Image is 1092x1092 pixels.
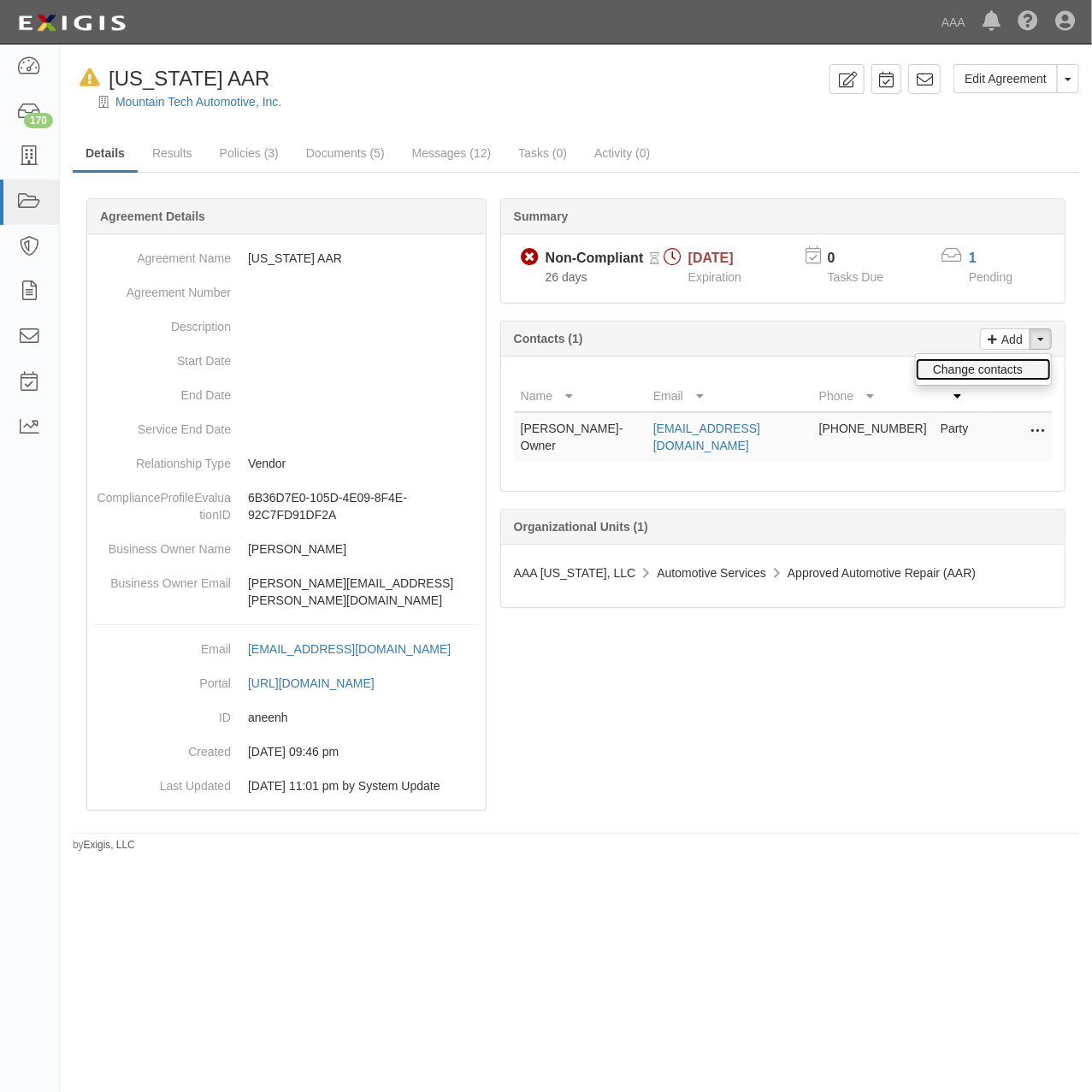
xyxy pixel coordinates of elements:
[94,769,231,794] dt: Last Updated
[788,566,976,580] span: Approved Automotive Repair (AAR)
[94,769,479,803] dd: [DATE] 11:01 pm by System Update
[80,69,100,87] i: In Default since 08/23/2025
[812,412,934,461] td: [PHONE_NUMBER]
[828,270,883,284] span: Tasks Due
[997,329,1023,349] p: Add
[84,839,135,851] a: Exigis, LLC
[73,838,135,853] small: by
[916,358,1051,381] a: Change contacts
[13,8,131,38] img: logo-5460c22ac91f19d4615b14bd174203de0afe785f0fc80cf4dbbc73dc1793850b.png
[94,446,479,481] dd: Vendor
[24,113,53,128] div: 170
[94,412,231,438] dt: Service End Date
[646,363,812,412] th: Email
[100,210,205,223] b: Agreement Details
[94,632,231,658] dt: Email
[514,210,569,223] b: Summary
[546,249,644,269] div: Non-Compliant
[688,270,741,284] span: Expiration
[514,332,583,345] b: Contacts (1)
[248,676,393,690] a: [URL][DOMAIN_NAME]
[934,412,983,461] td: Party
[514,520,648,534] b: Organizational Units (1)
[94,566,231,592] dt: Business Owner Email
[293,136,398,170] a: Documents (5)
[94,481,231,523] dt: ComplianceProfileEvaluationID
[94,275,231,301] dt: Agreement Number
[94,666,231,692] dt: Portal
[207,136,292,170] a: Policies (3)
[546,270,587,284] span: Since 08/09/2025
[514,566,636,580] span: AAA [US_STATE], LLC
[94,378,231,404] dt: End Date
[969,270,1012,284] span: Pending
[248,489,479,523] p: 6B36D7E0-105D-4E09-8F4E-92C7FD91DF2A
[399,136,505,170] a: Messages (12)
[653,422,760,452] a: [EMAIL_ADDRESS][DOMAIN_NAME]
[73,136,138,173] a: Details
[94,344,231,369] dt: Start Date
[505,136,580,170] a: Tasks (0)
[94,735,231,760] dt: Created
[94,241,231,267] dt: Agreement Name
[953,64,1058,93] a: Edit Agreement
[514,363,646,412] th: Name
[688,251,734,265] span: [DATE]
[115,95,281,109] a: Mountain Tech Automotive, Inc.
[657,566,766,580] span: Automotive Services
[650,253,659,265] i: Pending Review
[828,249,905,269] p: 0
[933,5,974,39] a: AAA
[521,249,539,267] i: Non-Compliant
[812,363,934,412] th: Phone
[94,700,231,726] dt: ID
[581,136,663,170] a: Activity (0)
[94,735,479,769] dd: [DATE] 09:46 pm
[248,575,479,609] p: [PERSON_NAME][EMAIL_ADDRESS][PERSON_NAME][DOMAIN_NAME]
[248,540,479,558] p: [PERSON_NAME]
[248,642,469,656] a: [EMAIL_ADDRESS][DOMAIN_NAME]
[514,412,646,461] td: [PERSON_NAME]-Owner
[94,310,231,335] dt: Description
[1018,12,1038,32] i: Help Center - Complianz
[139,136,205,170] a: Results
[94,241,479,275] dd: [US_STATE] AAR
[980,328,1030,350] a: Add
[94,532,231,558] dt: Business Owner Name
[109,67,270,90] span: [US_STATE] AAR
[969,251,977,265] a: 1
[94,700,479,735] dd: aneenh
[94,446,231,472] dt: Relationship Type
[248,640,451,658] div: [EMAIL_ADDRESS][DOMAIN_NAME]
[934,363,983,412] th: Role
[73,64,270,93] div: New Mexico AAR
